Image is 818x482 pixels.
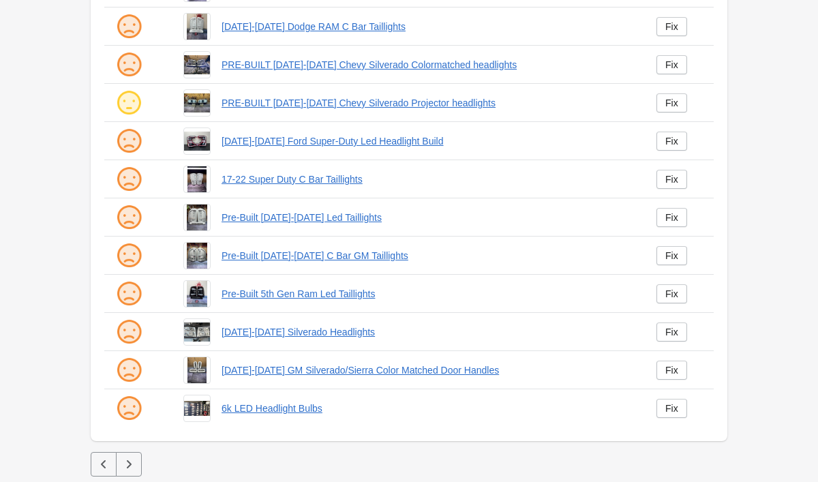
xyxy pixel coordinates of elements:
img: sad.png [115,204,142,231]
div: Fix [665,365,678,376]
img: sad.png [115,13,142,40]
div: Fix [665,21,678,32]
a: Fix [656,93,687,112]
a: 17-22 Super Duty C Bar Taillights [222,172,635,186]
a: Fix [656,17,687,36]
a: [DATE]-[DATE] Silverado Headlights [222,325,635,339]
div: Fix [665,97,678,108]
img: sad.png [115,280,142,307]
img: sad.png [115,166,142,193]
a: Fix [656,246,687,265]
a: Fix [656,361,687,380]
div: Fix [665,174,678,185]
div: Fix [665,288,678,299]
img: sad.png [115,242,142,269]
img: sad.png [115,127,142,155]
a: Pre-Built 5th Gen Ram Led Taillights [222,287,635,301]
div: Fix [665,327,678,337]
a: [DATE]-[DATE] Ford Super-Duty Led Headlight Build [222,134,635,148]
a: Fix [656,322,687,342]
div: Fix [665,250,678,261]
img: sad.png [115,357,142,384]
a: Pre-Built [DATE]-[DATE] C Bar GM Taillights [222,249,635,262]
a: Fix [656,170,687,189]
a: PRE-BUILT [DATE]-[DATE] Chevy Silverado Projector headlights [222,96,635,110]
a: [DATE]-[DATE] GM Silverado/Sierra Color Matched Door Handles [222,363,635,377]
a: Fix [656,399,687,418]
a: PRE-BUILT [DATE]-[DATE] Chevy Silverado Colormatched headlights [222,58,635,72]
img: sad.png [115,395,142,422]
a: Fix [656,55,687,74]
div: Fix [665,136,678,147]
div: Fix [665,212,678,223]
div: Fix [665,59,678,70]
img: sad.png [115,51,142,78]
img: ok.png [115,89,142,117]
img: sad.png [115,318,142,346]
a: 6k LED Headlight Bulbs [222,402,635,415]
a: Pre-Built [DATE]-[DATE] Led Taillights [222,211,635,224]
div: Fix [665,403,678,414]
a: Fix [656,208,687,227]
a: Fix [656,132,687,151]
a: [DATE]-[DATE] Dodge RAM C Bar Taillights [222,20,635,33]
a: Fix [656,284,687,303]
